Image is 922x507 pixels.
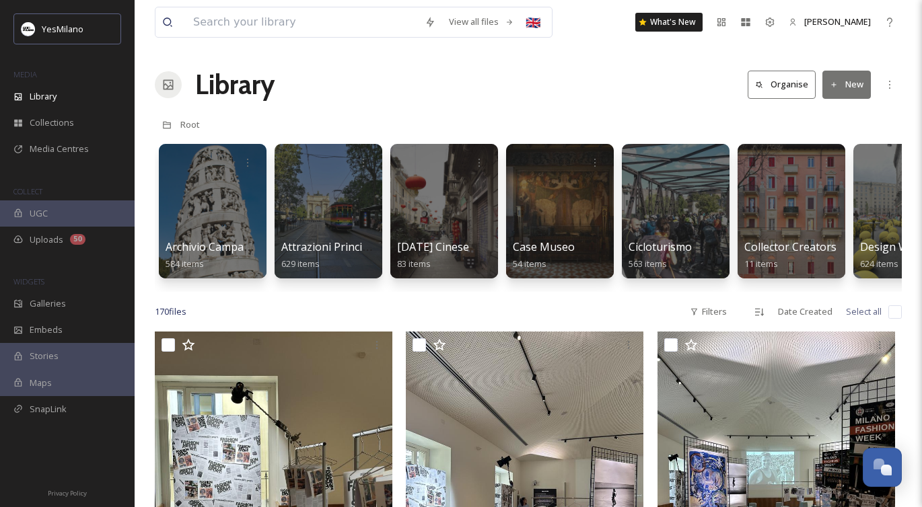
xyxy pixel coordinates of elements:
a: Cicloturismo563 items [629,241,692,270]
span: 584 items [166,258,204,270]
a: Collector Creators11 items [744,241,837,270]
span: UGC [30,207,48,220]
span: 170 file s [155,305,186,318]
span: Root [180,118,200,130]
span: Attrazioni Principali - Landmark [281,239,441,254]
span: [PERSON_NAME] [804,15,871,28]
span: Library [30,90,57,103]
a: Privacy Policy [48,484,87,500]
a: Archivio Campagne584 items [166,241,263,270]
span: 11 items [744,258,778,270]
button: New [822,71,871,98]
span: Collector Creators [744,239,837,254]
span: 54 items [513,258,546,270]
a: Library [195,65,275,105]
span: [DATE] Cinese [397,239,469,254]
span: Uploads [30,233,63,246]
input: Search your library [186,7,418,37]
span: 83 items [397,258,431,270]
span: Select all [846,305,882,318]
span: YesMilano [42,23,83,35]
a: [PERSON_NAME] [782,9,878,35]
a: View all files [442,9,521,35]
span: 563 items [629,258,667,270]
span: MEDIA [13,69,37,79]
span: Media Centres [30,143,89,155]
a: Root [180,116,200,132]
a: Attrazioni Principali - Landmark629 items [281,241,441,270]
div: Filters [683,299,734,325]
div: 50 [70,234,85,245]
a: Case Museo54 items [513,241,575,270]
button: Organise [748,71,816,98]
span: Galleries [30,297,66,310]
span: 624 items [860,258,898,270]
img: Logo%20YesMilano%40150x.png [22,22,35,36]
span: Collections [30,116,74,129]
button: Open Chat [863,448,902,487]
span: SnapLink [30,403,67,416]
span: 629 items [281,258,320,270]
span: Embeds [30,323,63,336]
span: WIDGETS [13,276,44,286]
a: [DATE] Cinese83 items [397,241,469,270]
span: Stories [30,350,59,362]
span: Case Museo [513,239,575,254]
span: Maps [30,377,52,389]
div: 🇬🇧 [521,10,545,34]
span: Cicloturismo [629,239,692,254]
span: Privacy Policy [48,489,87,498]
a: What's New [635,13,703,32]
span: Archivio Campagne [166,239,263,254]
div: Date Created [771,299,839,325]
span: COLLECT [13,186,42,196]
